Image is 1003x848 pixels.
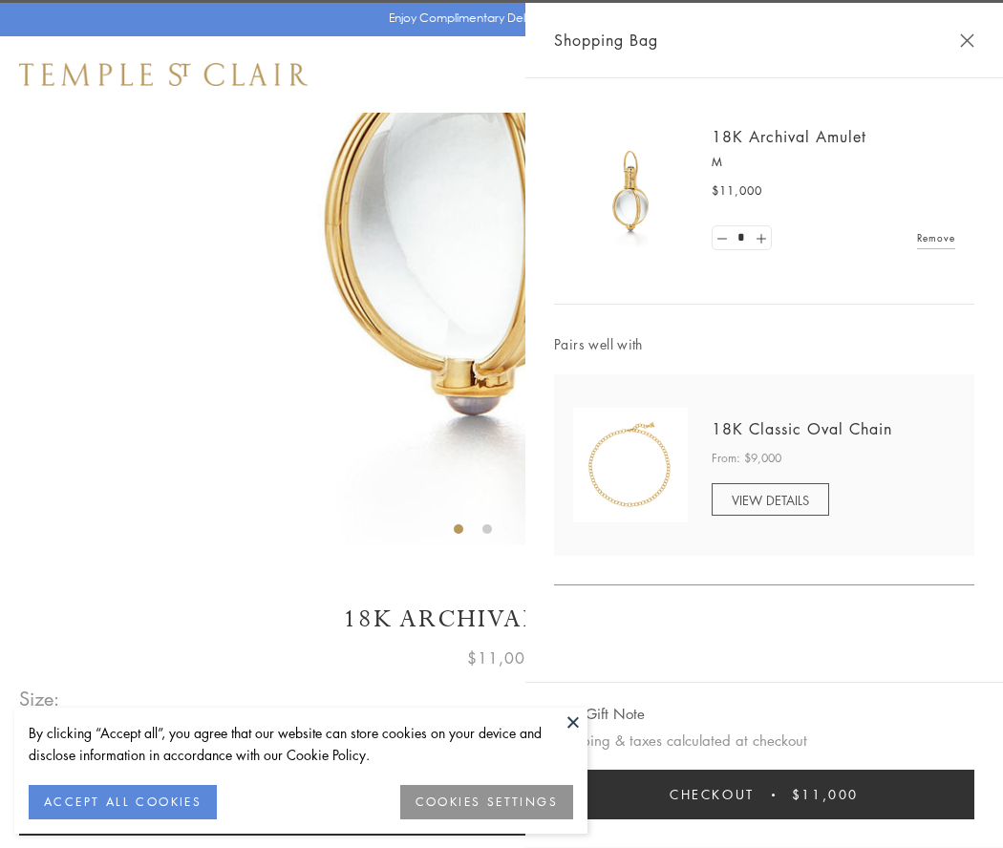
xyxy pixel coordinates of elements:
[29,722,573,766] div: By clicking “Accept all”, you agree that our website can store cookies on your device and disclos...
[712,153,955,172] p: M
[960,33,974,48] button: Close Shopping Bag
[19,63,308,86] img: Temple St. Clair
[573,408,688,522] img: N88865-OV18
[467,646,536,670] span: $11,000
[712,449,781,468] span: From: $9,000
[554,28,658,53] span: Shopping Bag
[29,785,217,819] button: ACCEPT ALL COOKIES
[400,785,573,819] button: COOKIES SETTINGS
[554,729,974,753] p: Shipping & taxes calculated at checkout
[19,603,984,636] h1: 18K Archival Amulet
[19,683,61,714] span: Size:
[732,491,809,509] span: VIEW DETAILS
[389,9,606,28] p: Enjoy Complimentary Delivery & Returns
[554,770,974,819] button: Checkout $11,000
[554,333,974,355] span: Pairs well with
[712,126,866,147] a: 18K Archival Amulet
[554,702,645,726] button: Add Gift Note
[712,483,829,516] a: VIEW DETAILS
[573,134,688,248] img: 18K Archival Amulet
[751,226,770,250] a: Set quantity to 2
[792,784,859,805] span: $11,000
[670,784,755,805] span: Checkout
[917,227,955,248] a: Remove
[712,181,762,201] span: $11,000
[713,226,732,250] a: Set quantity to 0
[712,418,892,439] a: 18K Classic Oval Chain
